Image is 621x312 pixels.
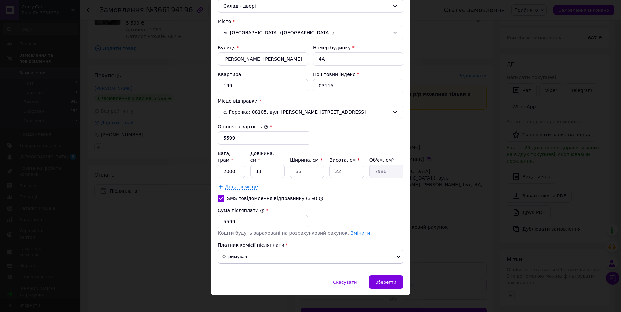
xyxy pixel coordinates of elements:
label: Висота, см [329,157,359,163]
label: SMS повідомлення відправнику (3 ₴) [227,196,317,201]
a: Змінити [351,230,370,236]
div: Місто [218,18,403,25]
span: Отримувач [218,250,403,264]
label: Вага, грам [218,151,233,163]
span: с. Горенка; 08105, вул. [PERSON_NAME][STREET_ADDRESS] [223,109,390,115]
span: Скасувати [333,280,357,285]
span: Кошти будуть зараховані на розрахунковий рахунок. [218,230,370,236]
span: Додати місце [225,184,258,190]
div: Об'єм, см³ [369,157,403,163]
label: Сума післяплати [218,208,265,213]
label: Поштовий індекс [313,72,355,77]
label: Ширина, см [290,157,322,163]
span: Зберегти [376,280,396,285]
label: Квартира [218,72,241,77]
label: Оціночна вартість [218,124,268,129]
label: Вулиця [218,45,236,50]
div: м. [GEOGRAPHIC_DATA] ([GEOGRAPHIC_DATA].) [218,26,403,39]
div: Склад - двері [223,2,390,10]
label: Номер будинку [313,45,351,50]
div: Місце відправки [218,98,403,104]
span: Платник комісії післяплати [218,242,284,248]
label: Довжина, см [250,151,274,163]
